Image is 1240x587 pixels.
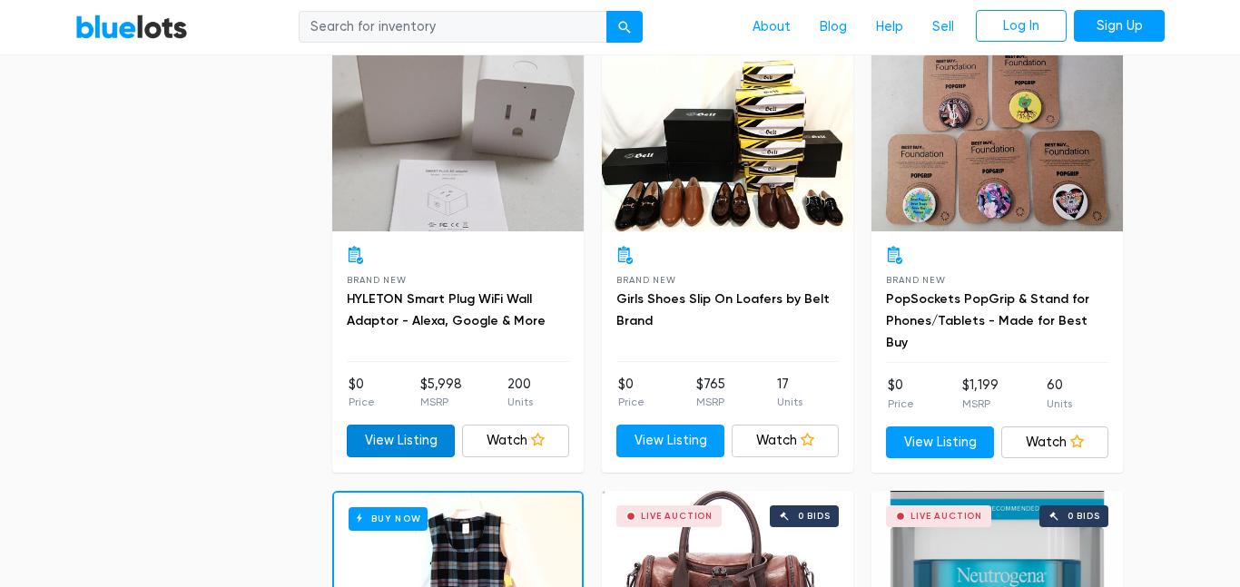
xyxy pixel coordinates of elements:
a: Help [861,10,918,44]
p: Units [777,394,802,410]
h6: Buy Now [349,507,428,530]
p: MSRP [420,394,462,410]
a: About [738,10,805,44]
a: Back to Top [27,24,98,39]
input: Search for inventory [299,11,607,44]
li: $5,998 [420,375,462,411]
div: 0 bids [1068,512,1100,521]
li: $0 [349,375,375,411]
a: View Listing [616,425,724,457]
span: Brand New [347,275,406,285]
span: Brand New [616,275,675,285]
a: Sell [918,10,969,44]
a: Blog [805,10,861,44]
a: CATEGORY [27,122,103,137]
a: Girls Shoes Slip On Loafers by Belt Brand [616,291,830,328]
p: Units [1047,396,1072,412]
p: Price [618,394,645,410]
li: $0 [618,375,645,411]
li: 17 [777,375,802,411]
a: BlueLots [75,14,188,40]
p: MSRP [962,396,999,412]
a: View Listing [886,426,994,459]
li: 200 [507,375,533,411]
a: SORT BY [27,73,87,88]
a: HYLETON Smart Plug WiFi Wall Adaptor - Alexa, Google & More [347,291,546,328]
a: View Listing [347,425,455,457]
li: $765 [696,375,725,411]
p: Units [507,394,533,410]
a: Sign Up [1074,10,1165,43]
p: Price [888,396,914,412]
p: MSRP [696,394,725,410]
span: Brand New [886,275,945,285]
a: Buy inventory for Ebay, Amazon, or Shopify. [7,40,239,72]
div: Outline [7,7,265,24]
li: $0 [888,376,914,412]
a: PRICE [27,89,68,104]
a: PopSockets PopGrip & Stand for Phones/Tablets - Made for Best Buy [886,291,1089,350]
a: Watch [1001,426,1109,459]
li: 60 [1047,376,1072,412]
div: 0 bids [798,512,831,521]
a: Log In [976,10,1067,43]
a: Watch [732,425,840,457]
p: Price [349,394,375,410]
div: Live Auction [910,512,982,521]
li: $1,199 [962,376,999,412]
div: Live Auction [641,512,713,521]
a: CONDITION [27,105,108,121]
a: Watch [462,425,570,457]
